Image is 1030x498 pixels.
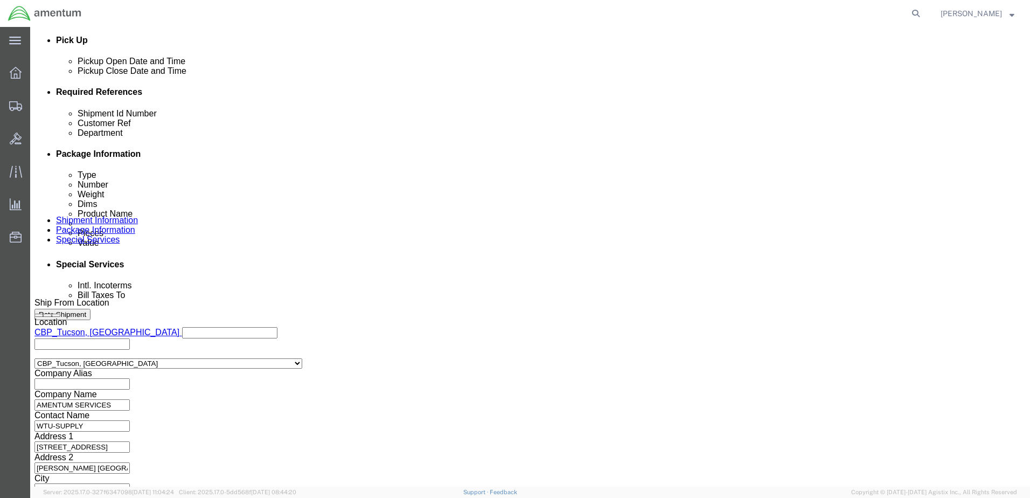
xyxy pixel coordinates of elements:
[8,5,82,22] img: logo
[941,8,1002,19] span: Judy Lackie
[851,488,1017,497] span: Copyright © [DATE]-[DATE] Agistix Inc., All Rights Reserved
[132,489,174,495] span: [DATE] 11:04:24
[940,7,1015,20] button: [PERSON_NAME]
[463,489,490,495] a: Support
[490,489,517,495] a: Feedback
[43,489,174,495] span: Server: 2025.17.0-327f6347098
[179,489,296,495] span: Client: 2025.17.0-5dd568f
[251,489,296,495] span: [DATE] 08:44:20
[30,27,1030,487] iframe: FS Legacy Container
